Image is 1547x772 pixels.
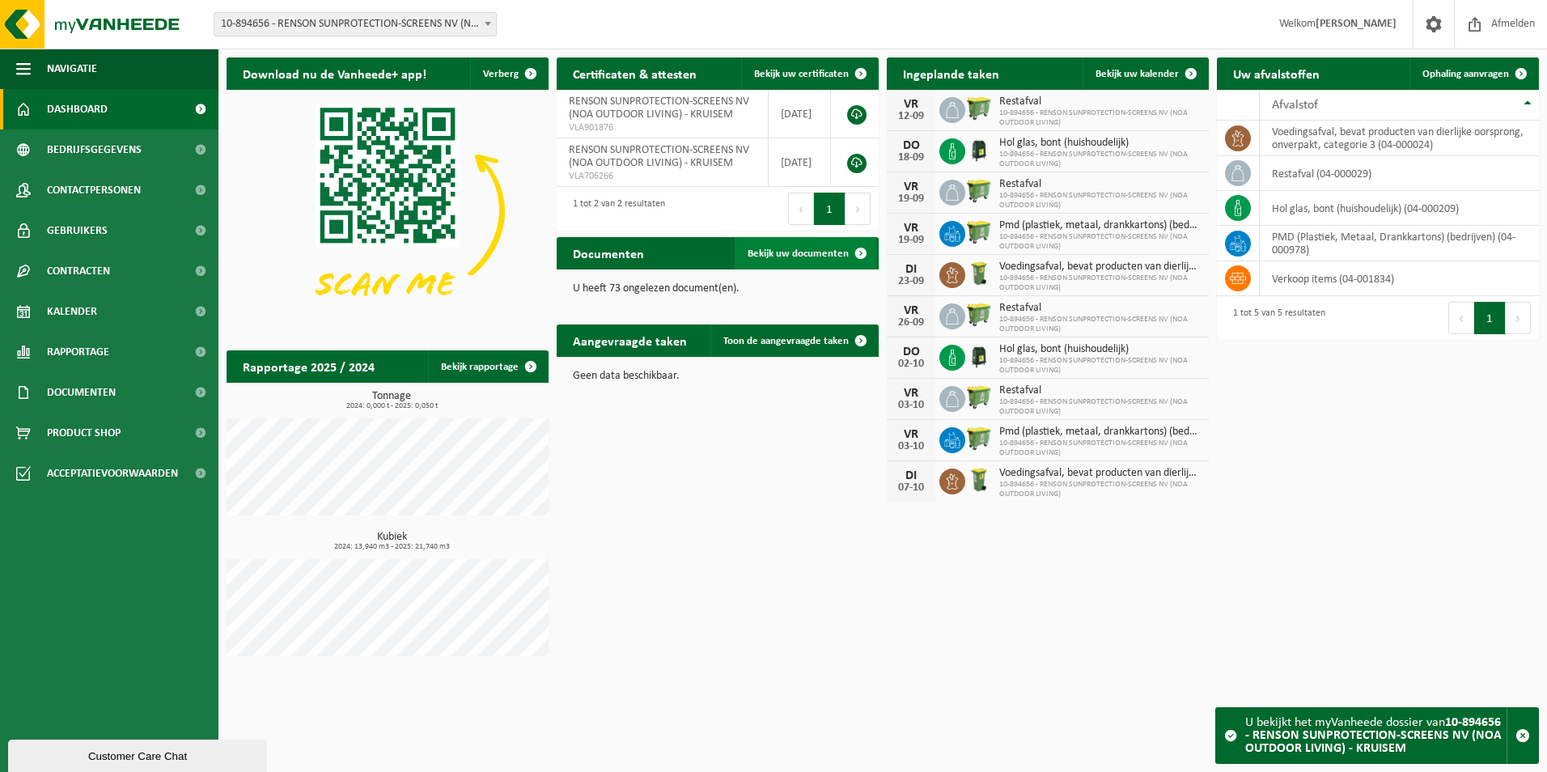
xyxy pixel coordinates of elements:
a: Bekijk uw certificaten [741,57,877,90]
span: Navigatie [47,49,97,89]
span: 10-894656 - RENSON SUNPROTECTION-SCREENS NV (NOA OUTDOOR LIVING) [999,108,1201,128]
span: Voedingsafval, bevat producten van dierlijke oorsprong, onverpakt, categorie 3 [999,261,1201,274]
h2: Ingeplande taken [887,57,1015,89]
td: voedingsafval, bevat producten van dierlijke oorsprong, onverpakt, categorie 3 (04-000024) [1260,121,1539,156]
div: DI [895,263,927,276]
span: RENSON SUNPROTECTION-SCREENS NV (NOA OUTDOOR LIVING) - KRUISEM [569,95,749,121]
div: 02-10 [895,358,927,370]
span: RENSON SUNPROTECTION-SCREENS NV (NOA OUTDOOR LIVING) - KRUISEM [569,144,749,169]
div: 03-10 [895,441,927,452]
h2: Download nu de Vanheede+ app! [227,57,443,89]
span: 10-894656 - RENSON SUNPROTECTION-SCREENS NV (NOA OUTDOOR LIVING) [999,191,1201,210]
span: Bekijk uw certificaten [754,69,849,79]
span: Verberg [483,69,519,79]
div: 23-09 [895,276,927,287]
h2: Certificaten & attesten [557,57,713,89]
div: 18-09 [895,152,927,163]
span: Restafval [999,384,1201,397]
span: Bedrijfsgegevens [47,129,142,170]
button: Previous [1448,302,1474,334]
span: VLA706266 [569,170,756,183]
td: verkoop items (04-001834) [1260,261,1539,296]
div: VR [895,222,927,235]
div: 03-10 [895,400,927,411]
span: Voedingsafval, bevat producten van dierlijke oorsprong, onverpakt, categorie 3 [999,467,1201,480]
p: U heeft 73 ongelezen document(en). [573,283,863,295]
div: VR [895,98,927,111]
td: restafval (04-000029) [1260,156,1539,191]
a: Bekijk uw documenten [735,237,877,269]
h2: Uw afvalstoffen [1217,57,1336,89]
span: Gebruikers [47,210,108,251]
button: Previous [788,193,814,225]
span: Bekijk uw kalender [1096,69,1179,79]
span: Restafval [999,95,1201,108]
td: [DATE] [769,90,831,138]
span: 2024: 0,000 t - 2025: 0,050 t [235,402,549,410]
a: Bekijk rapportage [428,350,547,383]
span: 10-894656 - RENSON SUNPROTECTION-SCREENS NV (NOA OUTDOOR LIVING) [999,397,1201,417]
span: 10-894656 - RENSON SUNPROTECTION-SCREENS NV (NOA OUTDOOR LIVING) [999,232,1201,252]
div: 19-09 [895,193,927,205]
span: Contactpersonen [47,170,141,210]
img: CR-HR-1C-1000-PES-01 [965,136,993,163]
span: Acceptatievoorwaarden [47,453,178,494]
a: Ophaling aanvragen [1409,57,1537,90]
span: 10-894656 - RENSON SUNPROTECTION-SCREENS NV (NOA OUTDOOR LIVING) [999,439,1201,458]
span: 10-894656 - RENSON SUNPROTECTION-SCREENS NV (NOA OUTDOOR LIVING) [999,315,1201,334]
button: Next [1506,302,1531,334]
a: Toon de aangevraagde taken [710,324,877,357]
div: VR [895,387,927,400]
button: 1 [814,193,846,225]
div: DO [895,346,927,358]
span: Contracten [47,251,110,291]
span: Pmd (plastiek, metaal, drankkartons) (bedrijven) [999,219,1201,232]
h2: Rapportage 2025 / 2024 [227,350,391,382]
span: Toon de aangevraagde taken [723,336,849,346]
h2: Documenten [557,237,660,269]
img: Download de VHEPlus App [227,90,549,332]
span: 2024: 13,940 m3 - 2025: 21,740 m3 [235,543,549,551]
img: WB-0660-HPE-GN-50 [965,218,993,246]
div: VR [895,304,927,317]
span: Ophaling aanvragen [1422,69,1509,79]
img: WB-0660-HPE-GN-50 [965,301,993,329]
td: [DATE] [769,138,831,187]
span: Rapportage [47,332,109,372]
div: DO [895,139,927,152]
iframe: chat widget [8,736,270,772]
div: 07-10 [895,482,927,494]
span: Restafval [999,302,1201,315]
div: 12-09 [895,111,927,122]
h2: Aangevraagde taken [557,324,703,356]
span: Documenten [47,372,116,413]
img: WB-0140-HPE-GN-50 [965,466,993,494]
img: WB-0660-HPE-GN-50 [965,384,993,411]
div: U bekijkt het myVanheede dossier van [1245,708,1507,763]
strong: 10-894656 - RENSON SUNPROTECTION-SCREENS NV (NOA OUTDOOR LIVING) - KRUISEM [1245,716,1502,755]
button: Next [846,193,871,225]
span: Kalender [47,291,97,332]
div: VR [895,180,927,193]
span: Hol glas, bont (huishoudelijk) [999,137,1201,150]
div: DI [895,469,927,482]
span: 10-894656 - RENSON SUNPROTECTION-SCREENS NV (NOA OUTDOOR LIVING) - KRUISEM [214,13,496,36]
div: 26-09 [895,317,927,329]
span: Pmd (plastiek, metaal, drankkartons) (bedrijven) [999,426,1201,439]
span: 10-894656 - RENSON SUNPROTECTION-SCREENS NV (NOA OUTDOOR LIVING) [999,274,1201,293]
span: VLA901876 [569,121,756,134]
td: hol glas, bont (huishoudelijk) (04-000209) [1260,191,1539,226]
p: Geen data beschikbaar. [573,371,863,382]
img: WB-0660-HPE-GN-50 [965,425,993,452]
span: 10-894656 - RENSON SUNPROTECTION-SCREENS NV (NOA OUTDOOR LIVING) [999,480,1201,499]
img: CR-HR-1C-1000-PES-01 [965,342,993,370]
h3: Kubiek [235,532,549,551]
div: 1 tot 2 van 2 resultaten [565,191,665,227]
span: Bekijk uw documenten [748,248,849,259]
img: WB-0660-HPE-GN-50 [965,95,993,122]
h3: Tonnage [235,391,549,410]
a: Bekijk uw kalender [1083,57,1207,90]
span: Product Shop [47,413,121,453]
span: 10-894656 - RENSON SUNPROTECTION-SCREENS NV (NOA OUTDOOR LIVING) [999,150,1201,169]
